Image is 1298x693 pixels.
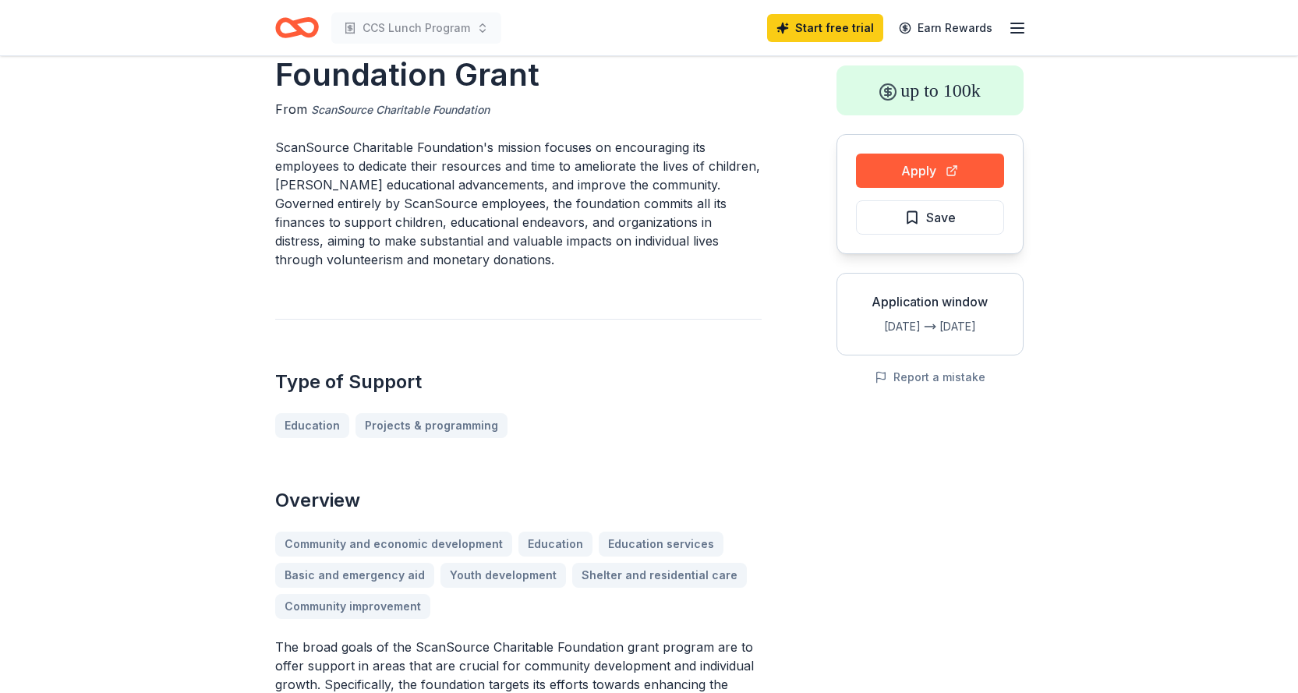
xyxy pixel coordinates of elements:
[275,100,762,119] div: From
[275,138,762,269] p: ScanSource Charitable Foundation's mission focuses on encouraging its employees to dedicate their...
[926,207,956,228] span: Save
[939,317,1010,336] div: [DATE]
[767,14,883,42] a: Start free trial
[890,14,1002,42] a: Earn Rewards
[836,65,1024,115] div: up to 100k
[363,19,470,37] span: CCS Lunch Program
[850,317,921,336] div: [DATE]
[856,200,1004,235] button: Save
[311,101,490,119] a: ScanSource Charitable Foundation
[875,368,985,387] button: Report a mistake
[275,488,762,513] h2: Overview
[355,413,508,438] a: Projects & programming
[856,154,1004,188] button: Apply
[850,292,1010,311] div: Application window
[275,413,349,438] a: Education
[331,12,501,44] button: CCS Lunch Program
[275,369,762,394] h2: Type of Support
[275,9,319,46] a: Home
